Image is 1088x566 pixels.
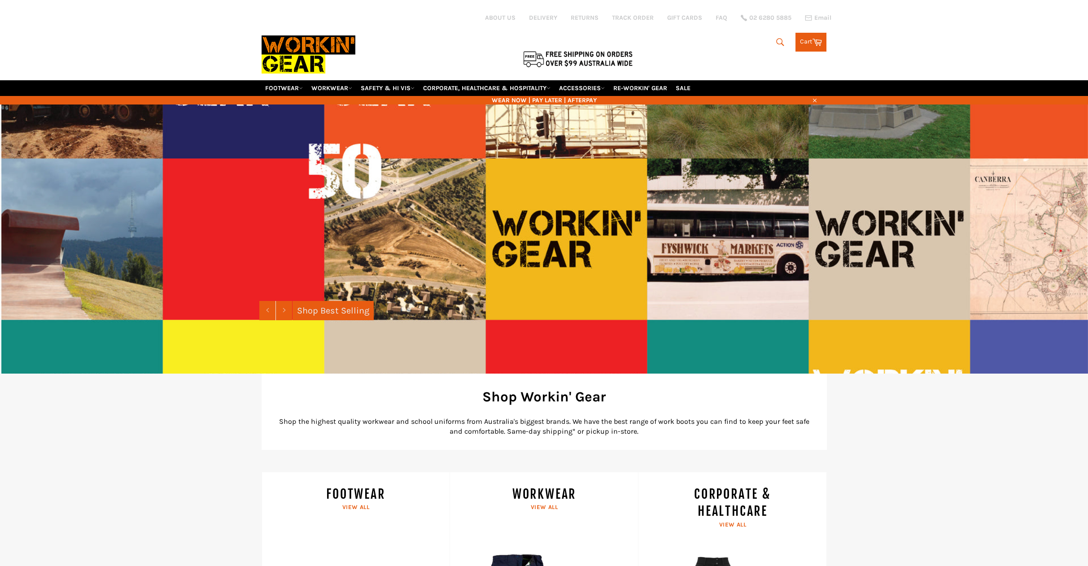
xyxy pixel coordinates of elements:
span: 02 6280 5885 [749,15,791,21]
a: RE-WORKIN' GEAR [610,80,671,96]
p: Shop the highest quality workwear and school uniforms from Australia's biggest brands. We have th... [275,417,813,436]
span: Email [814,15,831,21]
span: WEAR NOW | PAY LATER | AFTERPAY [262,96,827,104]
a: ACCESSORIES [555,80,608,96]
img: Workin Gear leaders in Workwear, Safety Boots, PPE, Uniforms. Australia's No.1 in Workwear [262,29,355,80]
a: 02 6280 5885 [741,15,791,21]
a: Cart [795,33,826,52]
a: SAFETY & HI VIS [357,80,418,96]
a: Email [805,14,831,22]
a: GIFT CARDS [667,13,702,22]
a: CORPORATE, HEALTHCARE & HOSPITALITY [419,80,554,96]
a: FAQ [716,13,727,22]
a: DELIVERY [529,13,557,22]
a: WORKWEAR [308,80,356,96]
img: Flat $9.95 shipping Australia wide [522,49,634,68]
a: ABOUT US [485,13,516,22]
h2: Shop Workin' Gear [275,387,813,406]
a: TRACK ORDER [612,13,654,22]
a: SALE [672,80,694,96]
a: Shop Best Selling [293,301,374,320]
a: FOOTWEAR [262,80,306,96]
a: RETURNS [571,13,599,22]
